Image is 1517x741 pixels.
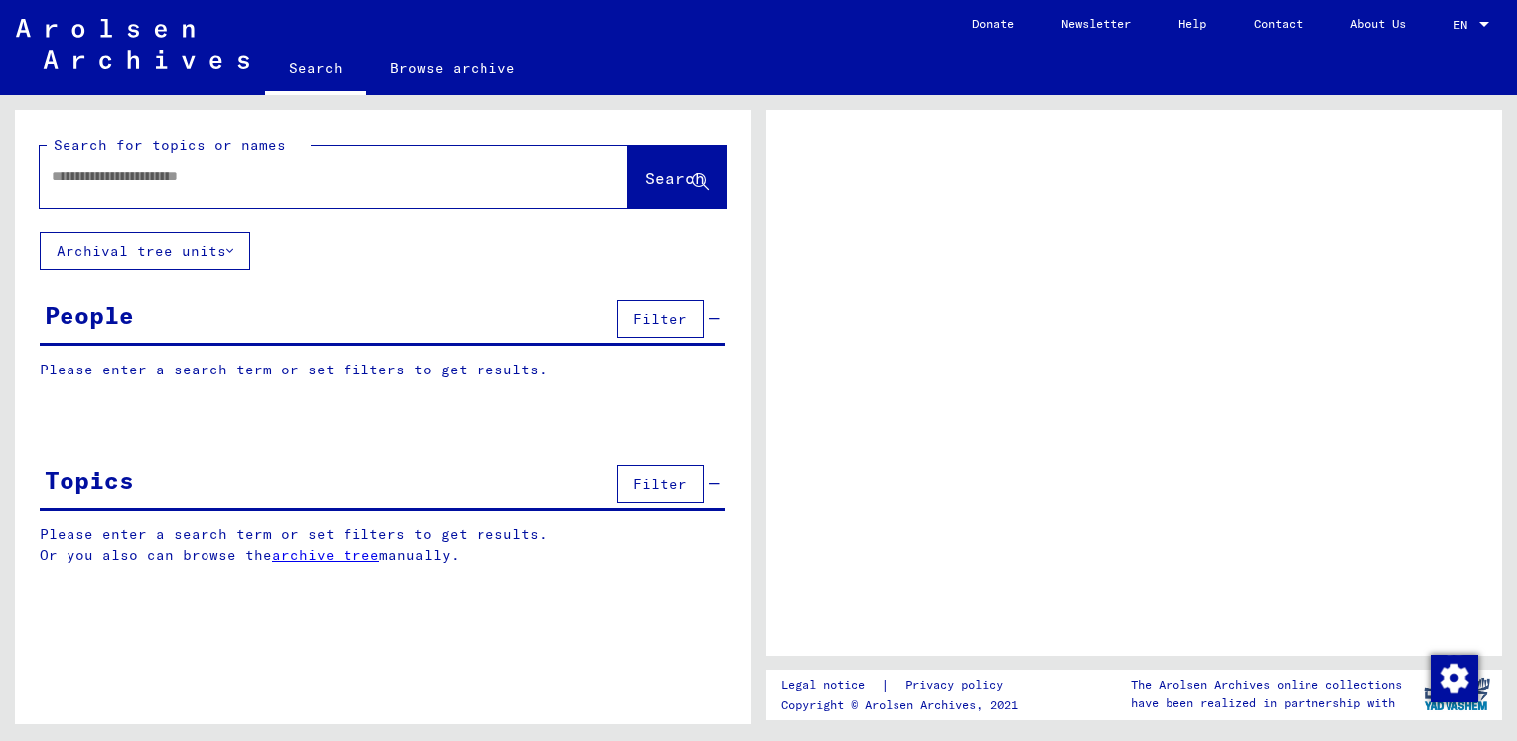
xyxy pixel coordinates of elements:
[16,19,249,69] img: Arolsen_neg.svg
[633,310,687,328] span: Filter
[781,675,1027,696] div: |
[40,232,250,270] button: Archival tree units
[781,675,881,696] a: Legal notice
[54,136,286,154] mat-label: Search for topics or names
[1131,694,1402,712] p: have been realized in partnership with
[781,696,1027,714] p: Copyright © Arolsen Archives, 2021
[272,546,379,564] a: archive tree
[617,465,704,503] button: Filter
[1431,655,1478,702] img: Change consent
[617,300,704,338] button: Filter
[633,475,687,493] span: Filter
[265,44,366,95] a: Search
[45,462,134,498] div: Topics
[40,360,725,380] p: Please enter a search term or set filters to get results.
[1453,18,1475,32] span: EN
[1420,669,1494,719] img: yv_logo.png
[628,146,726,208] button: Search
[40,524,726,566] p: Please enter a search term or set filters to get results. Or you also can browse the manually.
[890,675,1027,696] a: Privacy policy
[366,44,539,91] a: Browse archive
[45,297,134,333] div: People
[645,168,705,188] span: Search
[1131,676,1402,694] p: The Arolsen Archives online collections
